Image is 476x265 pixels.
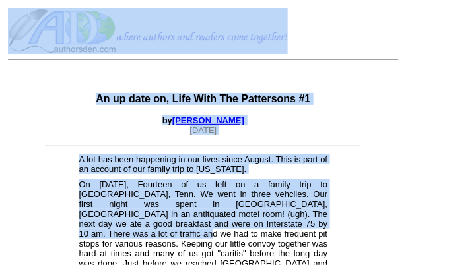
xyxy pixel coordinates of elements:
[162,115,244,125] font: by
[190,125,217,135] font: [DATE]
[8,8,288,54] img: header_logo2.gif
[79,154,328,174] font: A lot has been happening in our lives since August. This is part of an account of our family trip...
[96,93,310,104] font: An up date on, Life With The Pattersons #1
[172,115,244,125] a: [PERSON_NAME]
